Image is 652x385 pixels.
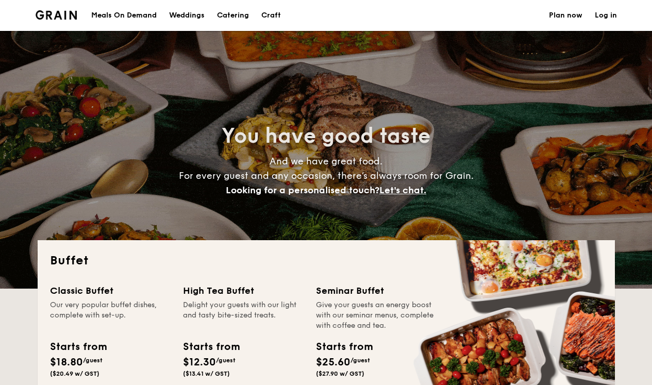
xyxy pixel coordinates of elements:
[50,300,171,331] div: Our very popular buffet dishes, complete with set-up.
[50,356,83,369] span: $18.80
[83,357,103,364] span: /guest
[316,356,350,369] span: $25.60
[183,356,216,369] span: $12.30
[316,339,372,355] div: Starts from
[183,339,239,355] div: Starts from
[316,283,437,298] div: Seminar Buffet
[316,300,437,331] div: Give your guests an energy boost with our seminar menus, complete with coffee and tea.
[350,357,370,364] span: /guest
[183,300,304,331] div: Delight your guests with our light and tasty bite-sized treats.
[50,253,603,269] h2: Buffet
[50,283,171,298] div: Classic Buffet
[36,10,77,20] a: Logotype
[216,357,236,364] span: /guest
[379,185,426,196] span: Let's chat.
[50,370,99,377] span: ($20.49 w/ GST)
[183,370,230,377] span: ($13.41 w/ GST)
[316,370,364,377] span: ($27.90 w/ GST)
[36,10,77,20] img: Grain
[183,283,304,298] div: High Tea Buffet
[50,339,106,355] div: Starts from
